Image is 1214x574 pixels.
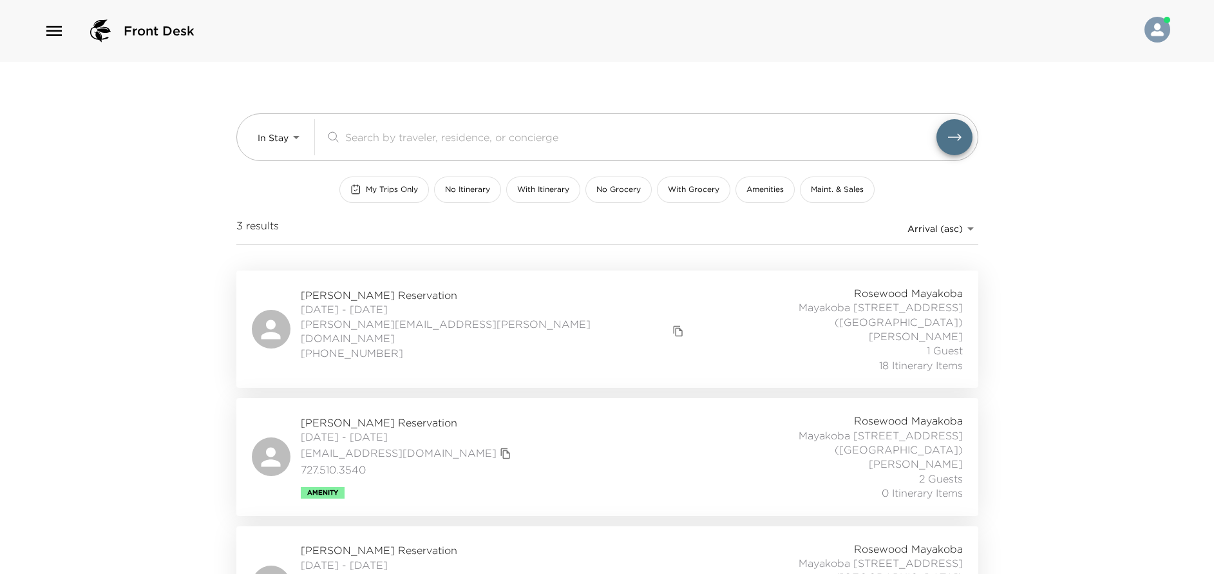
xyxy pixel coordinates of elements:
button: copy primary member email [669,322,687,340]
button: Maint. & Sales [800,177,875,203]
span: [PERSON_NAME] Reservation [301,416,515,430]
span: Rosewood Mayakoba [854,286,963,300]
span: 1 Guest [927,343,963,358]
span: Arrival (asc) [907,223,963,234]
input: Search by traveler, residence, or concierge [345,129,936,144]
span: [DATE] - [DATE] [301,558,515,572]
a: [PERSON_NAME][EMAIL_ADDRESS][PERSON_NAME][DOMAIN_NAME] [301,317,670,346]
a: [EMAIL_ADDRESS][DOMAIN_NAME] [301,446,497,460]
span: No Grocery [596,184,641,195]
button: No Grocery [585,177,652,203]
span: 0 Itinerary Items [882,486,963,500]
span: [PERSON_NAME] [869,329,963,343]
span: 18 Itinerary Items [879,358,963,372]
button: copy primary member email [497,445,515,463]
img: User [1144,17,1170,43]
img: logo [85,15,116,46]
span: In Stay [258,132,289,144]
span: Maint. & Sales [811,184,864,195]
span: No Itinerary [445,184,490,195]
span: Amenities [746,184,784,195]
a: [PERSON_NAME] Reservation[DATE] - [DATE][EMAIL_ADDRESS][DOMAIN_NAME]copy primary member email727.... [236,398,978,515]
button: Amenities [735,177,795,203]
button: My Trips Only [339,177,429,203]
span: Rosewood Mayakoba [854,414,963,428]
span: Mayakoba [STREET_ADDRESS] ([GEOGRAPHIC_DATA]) [678,428,963,457]
span: My Trips Only [366,184,418,195]
span: Amenity [307,489,338,497]
span: 727.510.3540 [301,463,515,477]
span: [PHONE_NUMBER] [301,346,688,360]
a: [PERSON_NAME] Reservation[DATE] - [DATE][PERSON_NAME][EMAIL_ADDRESS][PERSON_NAME][DOMAIN_NAME]cop... [236,271,978,388]
span: [DATE] - [DATE] [301,302,688,316]
button: With Grocery [657,177,730,203]
button: No Itinerary [434,177,501,203]
span: [PERSON_NAME] [869,457,963,471]
span: With Itinerary [517,184,569,195]
span: With Grocery [668,184,719,195]
span: [PERSON_NAME] Reservation [301,543,515,557]
span: 2 Guests [919,472,963,486]
span: Mayakoba [STREET_ADDRESS] ([GEOGRAPHIC_DATA]) [687,300,962,329]
span: 3 results [236,218,279,239]
button: With Itinerary [506,177,580,203]
span: [PERSON_NAME] Reservation [301,288,688,302]
span: [DATE] - [DATE] [301,430,515,444]
span: Front Desk [124,22,194,40]
span: Rosewood Mayakoba [854,542,963,556]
